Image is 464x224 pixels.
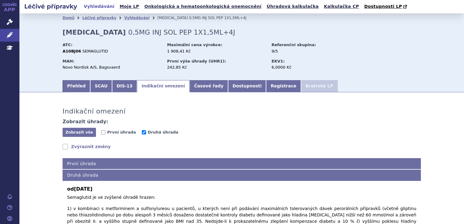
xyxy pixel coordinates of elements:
a: SCAU [90,80,112,92]
a: Vyhledávání [82,2,116,11]
a: Dostupnosti [228,80,266,92]
strong: Maximální cena výrobce: [167,42,222,47]
h4: Zobrazit úhrady: [63,119,108,125]
span: [DATE] [74,186,92,192]
span: [MEDICAL_DATA] [157,16,188,20]
a: Dostupnosti LP [362,2,410,11]
a: Vyhledávání [124,16,149,20]
button: Zobrazit vše [63,128,96,137]
a: Kalkulačka CP [322,2,361,11]
span: SEMAGLUTID [82,49,108,53]
h4: Druhá úhrada [63,170,421,181]
a: Zvýraznit změny [63,144,111,150]
h3: Indikační omezení [63,107,126,115]
strong: EKV1: [271,59,285,63]
span: Dostupnosti LP [364,4,402,9]
a: Indikační omezení [137,80,189,92]
h4: První úhrada [63,158,421,169]
input: První úhrada [101,130,105,134]
span: Druhá úhrada [148,130,179,134]
b: od [67,185,416,193]
strong: A10BJ06 [63,49,81,53]
strong: ATC: [63,42,73,47]
a: DIS-13 [112,80,137,92]
span: 0,5MG INJ SOL PEP 1X1,5ML+4J [128,29,235,36]
div: 9/5 [271,49,340,54]
span: Zobrazit vše [66,130,93,134]
div: 6,0000 Kč [271,65,340,70]
div: Novo Nordisk A/S, Bagsvaerd [63,65,161,70]
a: Přehled [63,80,90,92]
a: Onkologická a hematoonkologická onemocnění [142,2,263,11]
strong: První výše úhrady (UHR1): [167,59,226,63]
strong: Referenční skupina: [271,42,316,47]
strong: MAH: [63,59,74,63]
a: Léčivé přípravky [82,16,116,20]
a: Časové řady [189,80,228,92]
a: Úhradová kalkulačka [265,2,321,11]
div: 242,85 Kč [167,65,266,70]
span: První úhrada [107,130,136,134]
h2: Léčivé přípravky [19,2,82,11]
a: Domů [63,16,74,20]
span: 0,5MG INJ SOL PEP 1X1,5ML+4J [189,16,247,20]
strong: [MEDICAL_DATA] [63,29,126,36]
a: Registrace [266,80,301,92]
input: Druhá úhrada [142,130,146,134]
div: 1 908,41 Kč [167,49,266,54]
a: Moje LP [118,2,141,11]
